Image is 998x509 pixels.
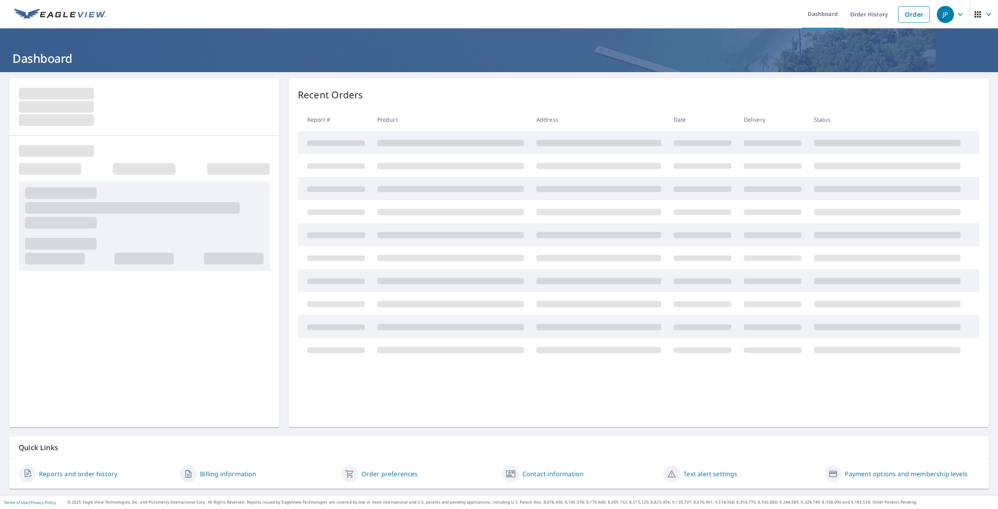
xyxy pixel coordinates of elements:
[4,500,56,505] p: |
[530,108,667,131] th: Address
[937,6,954,23] div: JP
[30,500,56,505] a: Privacy Policy
[4,500,28,505] a: Terms of Use
[738,108,808,131] th: Delivery
[39,469,117,479] a: Reports and order history
[19,443,979,452] p: Quick Links
[361,469,418,479] a: Order preferences
[522,469,584,479] a: Contact information
[200,469,256,479] a: Billing information
[683,469,737,479] a: Text alert settings
[371,108,530,131] th: Product
[298,88,363,102] p: Recent Orders
[9,50,989,66] h1: Dashboard
[14,9,106,20] img: EV Logo
[667,108,738,131] th: Date
[298,108,371,131] th: Report #
[808,108,967,131] th: Status
[898,6,930,23] a: Order
[845,469,968,479] a: Payment options and membership levels
[67,499,994,505] p: © 2025 Eagle View Technologies, Inc. and Pictometry International Corp. All Rights Reserved. Repo...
